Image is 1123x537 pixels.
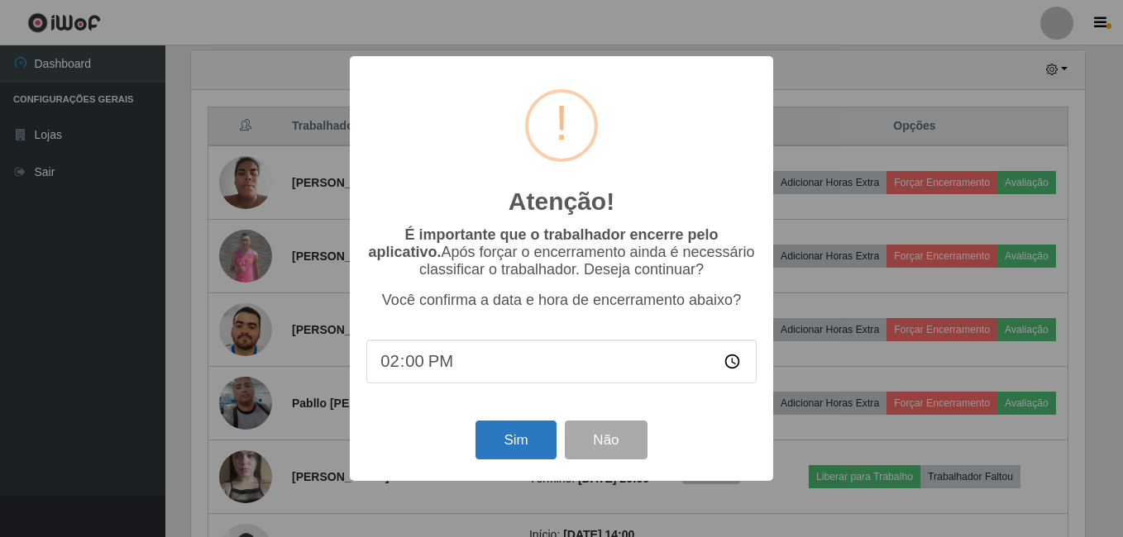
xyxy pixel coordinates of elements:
b: É importante que o trabalhador encerre pelo aplicativo. [368,226,718,260]
h2: Atenção! [509,187,614,216]
p: Após forçar o encerramento ainda é necessário classificar o trabalhador. Deseja continuar? [366,226,757,278]
p: Você confirma a data e hora de encerramento abaixo? [366,292,757,309]
button: Sim [475,421,556,459]
button: Não [565,421,647,459]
